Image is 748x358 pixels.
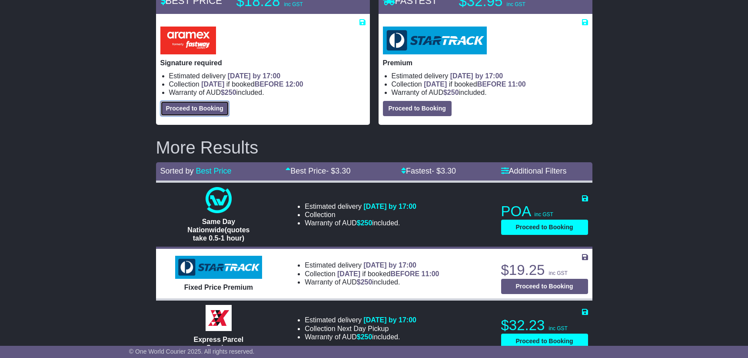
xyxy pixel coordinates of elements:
[305,325,416,333] li: Collection
[363,203,416,210] span: [DATE] by 17:00
[286,167,350,175] a: Best Price- $3.30
[501,167,567,175] a: Additional Filters
[501,279,588,294] button: Proceed to Booking
[549,325,568,331] span: inc GST
[221,89,236,96] span: $
[361,278,372,286] span: 250
[305,316,416,324] li: Estimated delivery
[156,138,592,157] h2: More Results
[501,203,588,220] p: POA
[424,80,447,88] span: [DATE]
[392,88,588,97] li: Warranty of AUD included.
[443,89,459,96] span: $
[305,219,416,227] li: Warranty of AUD included.
[169,72,366,80] li: Estimated delivery
[169,80,366,88] li: Collection
[361,219,372,227] span: 250
[392,80,588,88] li: Collection
[160,167,194,175] span: Sorted by
[432,167,456,175] span: - $
[196,167,232,175] a: Best Price
[201,80,303,88] span: if booked
[286,80,303,88] span: 12:00
[422,270,439,278] span: 11:00
[305,270,439,278] li: Collection
[508,80,526,88] span: 11:00
[477,80,506,88] span: BEFORE
[337,270,439,278] span: if booked
[501,261,588,279] p: $19.25
[507,1,525,7] span: inc GST
[501,220,588,235] button: Proceed to Booking
[337,325,389,332] span: Next Day Pickup
[363,316,416,324] span: [DATE] by 17:00
[447,89,459,96] span: 250
[255,80,284,88] span: BEFORE
[392,72,588,80] li: Estimated delivery
[305,333,416,341] li: Warranty of AUD included.
[184,284,253,291] span: Fixed Price Premium
[187,218,249,242] span: Same Day Nationwide(quotes take 0.5-1 hour)
[228,72,281,80] span: [DATE] by 17:00
[501,317,588,334] p: $32.23
[441,167,456,175] span: 3.30
[326,167,350,175] span: - $
[175,256,262,279] img: StarTrack: Fixed Price Premium
[305,261,439,269] li: Estimated delivery
[206,187,232,213] img: One World Courier: Same Day Nationwide(quotes take 0.5-1 hour)
[401,167,456,175] a: Fastest- $3.30
[160,101,229,116] button: Proceed to Booking
[305,202,416,211] li: Estimated delivery
[206,305,232,331] img: Border Express: Express Parcel Service
[337,270,360,278] span: [DATE]
[363,261,416,269] span: [DATE] by 17:00
[305,211,416,219] li: Collection
[160,59,366,67] p: Signature required
[383,27,487,54] img: StarTrack: Premium
[201,80,224,88] span: [DATE]
[335,167,350,175] span: 3.30
[194,336,244,351] span: Express Parcel Service
[357,219,372,227] span: $
[549,270,568,276] span: inc GST
[225,89,236,96] span: 250
[129,348,255,355] span: © One World Courier 2025. All rights reserved.
[160,27,216,54] img: Aramex: Signature required
[169,88,366,97] li: Warranty of AUD included.
[357,278,372,286] span: $
[357,333,372,341] span: $
[305,278,439,286] li: Warranty of AUD included.
[501,334,588,349] button: Proceed to Booking
[390,270,419,278] span: BEFORE
[424,80,525,88] span: if booked
[361,333,372,341] span: 250
[450,72,503,80] span: [DATE] by 17:00
[383,101,452,116] button: Proceed to Booking
[535,211,553,217] span: inc GST
[284,1,303,7] span: inc GST
[383,59,588,67] p: Premium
